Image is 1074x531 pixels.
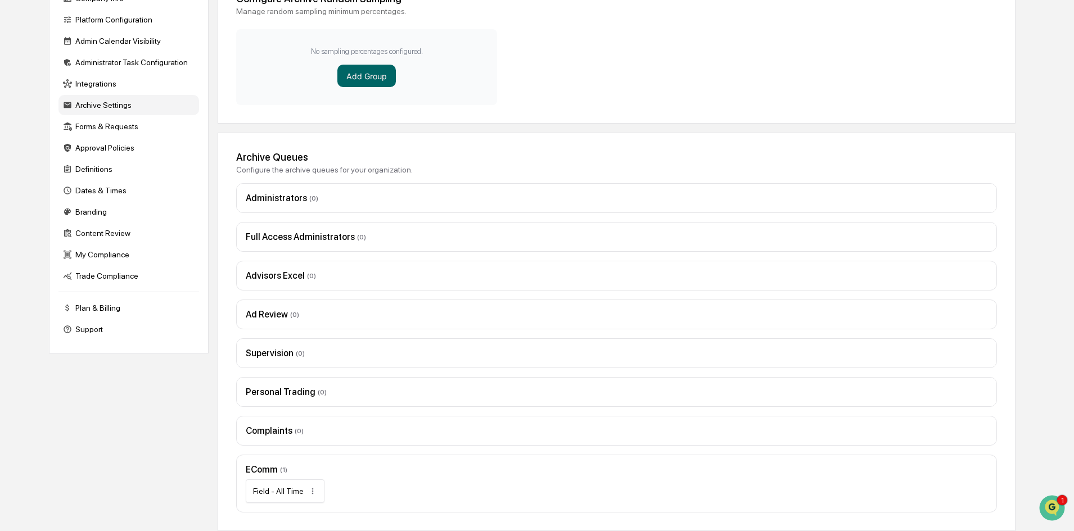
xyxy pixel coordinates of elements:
[100,183,123,192] span: [DATE]
[246,348,987,358] div: Supervision
[58,266,199,286] div: Trade Compliance
[58,52,199,72] div: Administrator Task Configuration
[337,65,396,87] button: Add Group
[58,180,199,201] div: Dates & Times
[82,231,91,240] div: 🗄️
[295,427,304,435] span: ( 0 )
[51,86,184,97] div: Start new chat
[51,97,155,106] div: We're available if you need us!
[357,233,366,241] span: ( 0 )
[296,350,305,357] span: ( 0 )
[58,244,199,265] div: My Compliance
[311,47,423,56] p: No sampling percentages configured.
[58,138,199,158] div: Approval Policies
[58,31,199,51] div: Admin Calendar Visibility
[22,230,73,241] span: Preclearance
[11,231,20,240] div: 🖐️
[93,183,97,192] span: •
[191,89,205,103] button: Start new chat
[58,95,199,115] div: Archive Settings
[58,116,199,137] div: Forms & Requests
[318,388,327,396] span: ( 0 )
[35,153,91,162] span: [PERSON_NAME]
[35,183,91,192] span: [PERSON_NAME]
[246,425,987,436] div: Complaints
[236,165,997,174] div: Configure the archive queues for your organization.
[11,142,29,160] img: Jack Rasmussen
[290,311,299,319] span: ( 0 )
[236,151,997,163] div: Archive Queues
[79,278,136,287] a: Powered byPylon
[1038,494,1068,524] iframe: Open customer support
[11,24,205,42] p: How can we help?
[58,159,199,179] div: Definitions
[253,487,304,496] div: Field - All Time
[246,232,987,242] div: Full Access Administrators
[309,194,318,202] span: ( 0 )
[280,466,287,474] span: ( 1 )
[100,153,123,162] span: [DATE]
[11,252,20,261] div: 🔎
[7,247,75,267] a: 🔎Data Lookup
[58,10,199,30] div: Platform Configuration
[22,251,71,262] span: Data Lookup
[58,223,199,243] div: Content Review
[93,153,97,162] span: •
[11,86,31,106] img: 1746055101610-c473b297-6a78-478c-a979-82029cc54cd1
[246,193,987,203] div: Administrators
[11,125,75,134] div: Past conversations
[11,173,29,190] img: Jack Rasmussen
[93,230,139,241] span: Attestations
[246,464,987,475] div: EComm
[236,7,997,16] div: Manage random sampling minimum percentages.
[246,270,987,281] div: Advisors Excel
[246,387,987,397] div: Personal Trading
[58,74,199,94] div: Integrations
[77,225,144,246] a: 🗄️Attestations
[7,225,77,246] a: 🖐️Preclearance
[24,86,44,106] img: 8933085812038_c878075ebb4cc5468115_72.jpg
[22,153,31,162] img: 1746055101610-c473b297-6a78-478c-a979-82029cc54cd1
[58,319,199,339] div: Support
[22,184,31,193] img: 1746055101610-c473b297-6a78-478c-a979-82029cc54cd1
[112,279,136,287] span: Pylon
[58,202,199,222] div: Branding
[307,272,316,280] span: ( 0 )
[246,309,987,320] div: Ad Review
[174,122,205,136] button: See all
[58,298,199,318] div: Plan & Billing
